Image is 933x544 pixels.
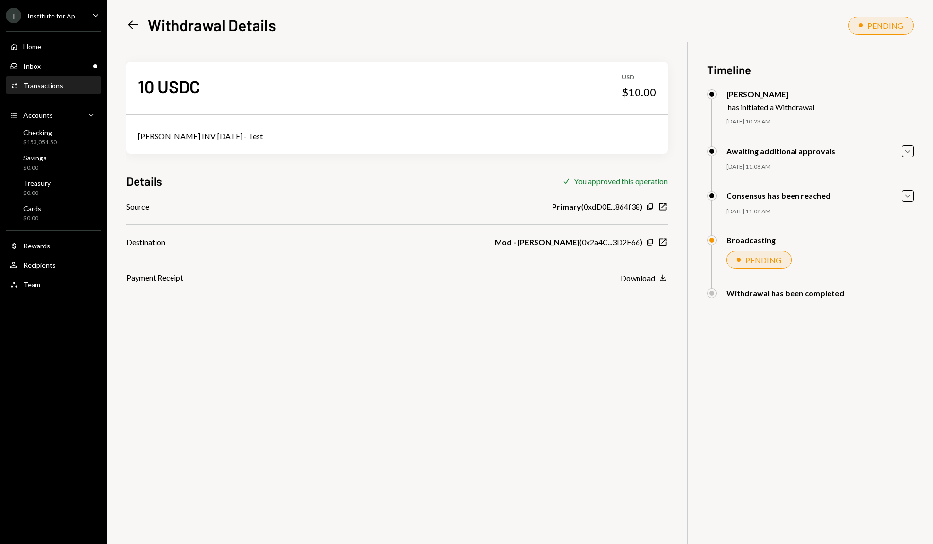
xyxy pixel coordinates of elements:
[726,208,914,216] div: [DATE] 11:08 AM
[622,86,656,99] div: $10.00
[6,106,101,123] a: Accounts
[728,103,814,112] div: has initiated a Withdrawal
[23,42,41,51] div: Home
[867,21,903,30] div: PENDING
[726,191,830,200] div: Consensus has been reached
[495,236,579,248] b: Mod - [PERSON_NAME]
[23,81,63,89] div: Transactions
[23,164,47,172] div: $0.00
[23,204,41,212] div: Cards
[23,261,56,269] div: Recipients
[23,62,41,70] div: Inbox
[726,235,776,245] div: Broadcasting
[6,151,101,174] a: Savings$0.00
[6,8,21,23] div: I
[126,201,149,212] div: Source
[23,111,53,119] div: Accounts
[6,57,101,74] a: Inbox
[6,201,101,225] a: Cards$0.00
[621,273,668,283] button: Download
[6,176,101,199] a: Treasury$0.00
[726,89,814,99] div: [PERSON_NAME]
[126,272,183,283] div: Payment Receipt
[745,255,781,264] div: PENDING
[23,128,57,137] div: Checking
[495,236,642,248] div: ( 0x2a4C...3D2F66 )
[23,242,50,250] div: Rewards
[23,214,41,223] div: $0.00
[23,154,47,162] div: Savings
[6,237,101,254] a: Rewards
[726,163,914,171] div: [DATE] 11:08 AM
[552,201,581,212] b: Primary
[6,256,101,274] a: Recipients
[148,15,276,35] h1: Withdrawal Details
[726,288,844,298] div: Withdrawal has been completed
[6,37,101,55] a: Home
[23,179,51,187] div: Treasury
[622,73,656,82] div: USD
[726,146,835,156] div: Awaiting additional approvals
[126,236,165,248] div: Destination
[574,176,668,186] div: You approved this operation
[126,173,162,189] h3: Details
[23,281,40,289] div: Team
[726,118,914,126] div: [DATE] 10:23 AM
[27,12,80,20] div: Institute for Ap...
[621,273,655,282] div: Download
[6,125,101,149] a: Checking$153,051.50
[552,201,642,212] div: ( 0xdD0E...864f38 )
[23,139,57,147] div: $153,051.50
[138,130,656,142] div: [PERSON_NAME] INV [DATE] - Test
[23,189,51,197] div: $0.00
[6,276,101,293] a: Team
[707,62,914,78] h3: Timeline
[6,76,101,94] a: Transactions
[138,75,200,97] div: 10 USDC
